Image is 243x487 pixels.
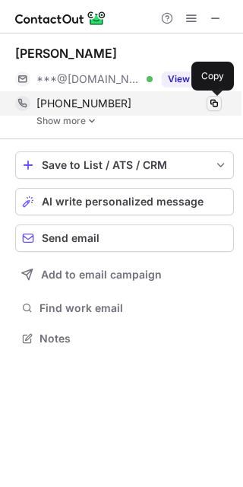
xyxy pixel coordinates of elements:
[15,298,234,319] button: Find work email
[39,301,228,315] span: Find work email
[42,196,204,208] span: AI write personalized message
[36,72,141,86] span: ***@[DOMAIN_NAME]
[39,332,228,345] span: Notes
[15,224,234,252] button: Send email
[15,188,234,215] button: AI write personalized message
[41,269,162,281] span: Add to email campaign
[15,151,234,179] button: save-profile-one-click
[87,116,96,126] img: -
[15,9,106,27] img: ContactOut v5.3.10
[15,46,117,61] div: [PERSON_NAME]
[42,232,99,244] span: Send email
[162,72,222,87] button: Reveal Button
[15,261,234,288] button: Add to email campaign
[42,159,207,171] div: Save to List / ATS / CRM
[36,97,131,110] span: [PHONE_NUMBER]
[36,116,234,126] a: Show more
[15,328,234,349] button: Notes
